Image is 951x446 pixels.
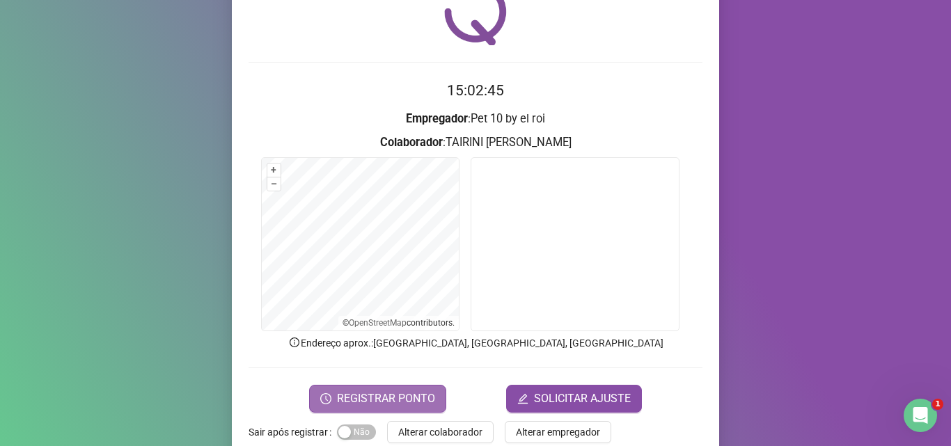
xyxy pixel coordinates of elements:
span: SOLICITAR AJUSTE [534,390,631,407]
button: – [267,177,281,191]
label: Sair após registrar [249,421,337,443]
span: info-circle [288,336,301,349]
p: Endereço aprox. : [GEOGRAPHIC_DATA], [GEOGRAPHIC_DATA], [GEOGRAPHIC_DATA] [249,335,702,351]
span: REGISTRAR PONTO [337,390,435,407]
iframe: Intercom live chat [904,399,937,432]
h3: : TAIRINI [PERSON_NAME] [249,134,702,152]
strong: Colaborador [380,136,443,149]
h3: : Pet 10 by el roi [249,110,702,128]
button: REGISTRAR PONTO [309,385,446,413]
button: Alterar empregador [505,421,611,443]
span: clock-circle [320,393,331,404]
button: + [267,164,281,177]
span: edit [517,393,528,404]
strong: Empregador [406,112,468,125]
button: editSOLICITAR AJUSTE [506,385,642,413]
span: 1 [932,399,943,410]
a: OpenStreetMap [349,318,407,328]
span: Alterar colaborador [398,424,482,440]
time: 15:02:45 [447,82,504,99]
button: Alterar colaborador [387,421,494,443]
span: Alterar empregador [516,424,600,440]
li: © contributors. [343,318,455,328]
